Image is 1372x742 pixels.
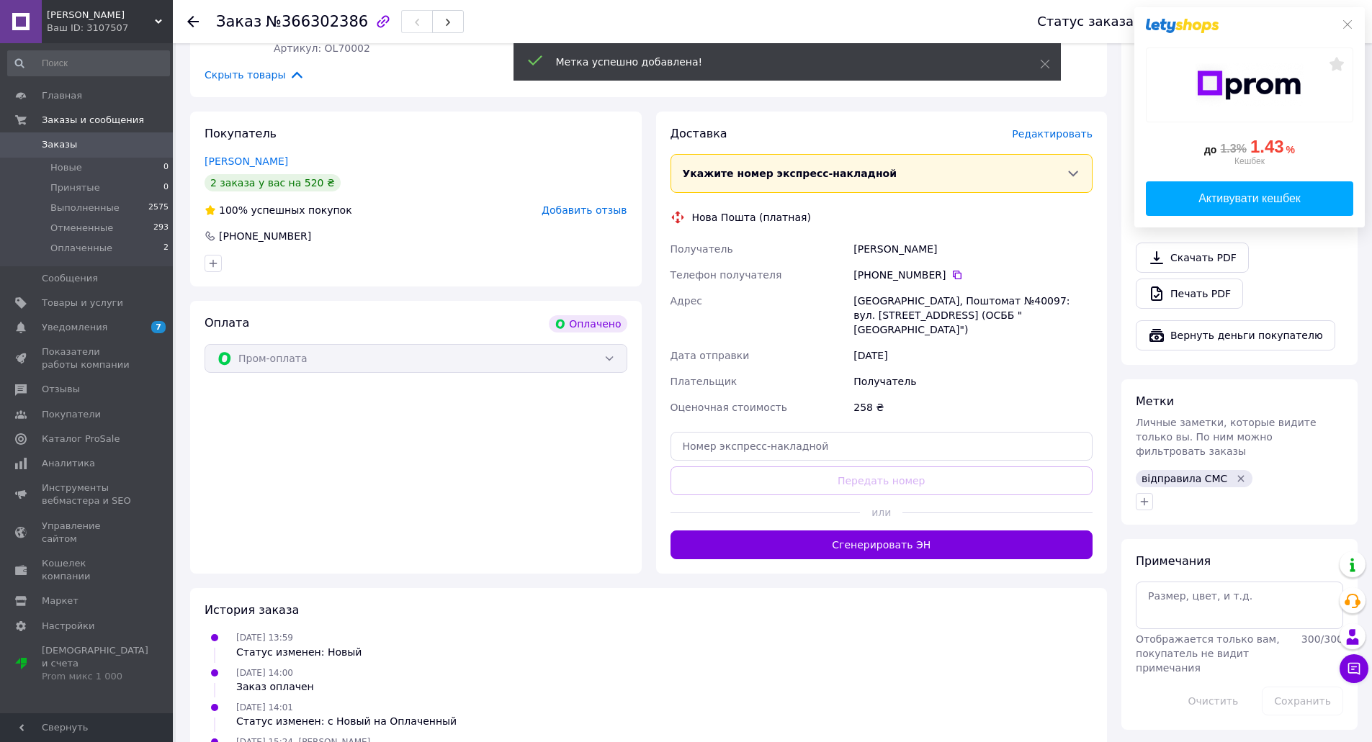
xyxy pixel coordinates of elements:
div: Метка успешно добавлена! [556,55,1004,69]
span: 300 / 300 [1301,633,1343,645]
div: Prom микс 1 000 [42,670,148,683]
span: 2 [163,242,169,255]
span: 0 [163,161,169,174]
button: Вернуть деньги покупателю [1136,320,1335,350]
span: Метки [1136,394,1174,408]
div: [PHONE_NUMBER] [218,229,313,243]
span: №366302386 [266,13,368,30]
span: Оплата [205,316,249,330]
span: [DATE] 14:01 [236,702,293,712]
div: Оплачено [549,315,627,332]
span: Отмененные [50,222,113,235]
a: Печать PDF [1136,279,1243,309]
div: [GEOGRAPHIC_DATA], Поштомат №40097: вул. [STREET_ADDRESS] (ОСББ "[GEOGRAPHIC_DATA]") [851,288,1095,343]
a: [PERSON_NAME] [205,155,288,167]
div: Ваш ID: 3107507 [47,22,173,35]
span: Покупатель [205,127,277,140]
span: Заказы и сообщения [42,114,144,127]
a: Скачать PDF [1136,243,1249,273]
span: [DATE] 13:59 [236,633,293,643]
span: Принятые [50,181,100,194]
span: [DEMOGRAPHIC_DATA] и счета [42,644,148,684]
div: Статус заказа [1037,14,1134,29]
span: Каталог ProSale [42,433,120,445]
span: Отзывы [42,383,80,396]
span: Покупатели [42,408,101,421]
span: Уведомления [42,321,107,334]
span: Артикул: OL70002 [274,42,370,54]
span: Заказ [216,13,261,30]
span: Показатели работы компании [42,345,133,371]
span: Получатель [671,243,733,255]
div: [PERSON_NAME] [851,236,1095,262]
button: Сгенерировать ЭН [671,530,1093,559]
div: 258 ₴ [851,394,1095,420]
span: Заказы [42,138,77,151]
span: Мистер Хеликс [47,9,155,22]
span: 0 [163,181,169,194]
span: Отображается только вам, покупатель не видит примечания [1136,633,1280,674]
span: 2575 [148,202,169,214]
input: Поиск [7,50,170,76]
span: Сообщения [42,272,98,285]
span: Главная [42,89,82,102]
div: [PHONE_NUMBER] [853,268,1093,282]
span: Дата отправки [671,350,750,361]
span: Плательщик [671,376,737,387]
span: Новые [50,161,82,174]
div: Заказ оплачен [236,679,314,694]
span: 293 [153,222,169,235]
span: Настройки [42,620,94,633]
span: Товары и услуги [42,297,123,309]
span: Кошелек компании [42,557,133,583]
div: Нова Пошта (платная) [689,210,815,225]
span: Управление сайтом [42,520,133,546]
div: [DATE] [851,343,1095,368]
span: Оплаченные [50,242,112,255]
button: Чат с покупателем [1340,654,1368,683]
span: Примечания [1136,554,1211,568]
span: Адрес [671,295,702,307]
span: Редактировать [1012,128,1093,140]
span: Маркет [42,594,79,607]
span: Личные заметки, которые видите только вы. По ним можно фильтровать заказы [1136,417,1317,457]
span: Укажите номер экспресс-накладной [683,168,897,179]
span: Оценочная стоимость [671,402,788,413]
span: Инструменты вебмастера и SEO [42,481,133,507]
span: Добавить отзыв [542,204,627,216]
span: [DATE] 14:00 [236,668,293,678]
div: успешных покупок [205,203,352,217]
span: или [860,505,902,520]
span: Доставка [671,127,727,140]
span: Телефон получателя [671,269,782,281]
div: Получатель [851,368,1095,394]
span: 100% [219,204,248,216]
span: Скрыть товары [205,67,305,83]
span: Выполненные [50,202,120,214]
div: 2 заказа у вас на 520 ₴ [205,174,341,191]
div: Статус изменен: Новый [236,645,362,659]
span: 7 [151,321,166,333]
span: История заказа [205,603,299,617]
input: Номер экспресс-накладной [671,432,1093,461]
svg: Удалить метку [1235,473,1247,484]
div: Статус изменен: с Новый на Оплаченный [236,714,457,728]
span: Аналитика [42,457,95,470]
div: Вернуться назад [187,14,199,29]
span: відправила СМС [1142,473,1227,484]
